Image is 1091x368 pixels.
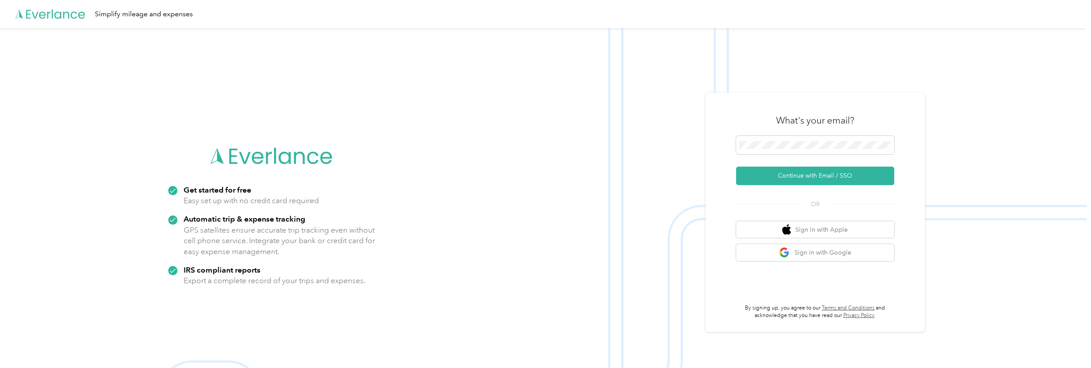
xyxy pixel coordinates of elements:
[736,167,894,185] button: Continue with Email / SSO
[782,224,791,235] img: apple logo
[184,225,376,257] p: GPS satellites ensure accurate trip tracking even without cell phone service. Integrate your bank...
[184,185,251,194] strong: Get started for free
[184,214,305,223] strong: Automatic trip & expense tracking
[184,265,260,274] strong: IRS compliant reports
[822,305,874,311] a: Terms and Conditions
[95,9,193,20] div: Simplify mileage and expenses
[1042,319,1091,368] iframe: Everlance-gr Chat Button Frame
[800,200,831,209] span: OR
[776,114,854,127] h3: What's your email?
[736,244,894,261] button: google logoSign in with Google
[736,304,894,320] p: By signing up, you agree to our and acknowledge that you have read our .
[184,275,365,286] p: Export a complete record of your trips and expenses.
[779,247,790,258] img: google logo
[843,312,874,319] a: Privacy Policy
[736,221,894,238] button: apple logoSign in with Apple
[184,195,319,206] p: Easy set up with no credit card required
